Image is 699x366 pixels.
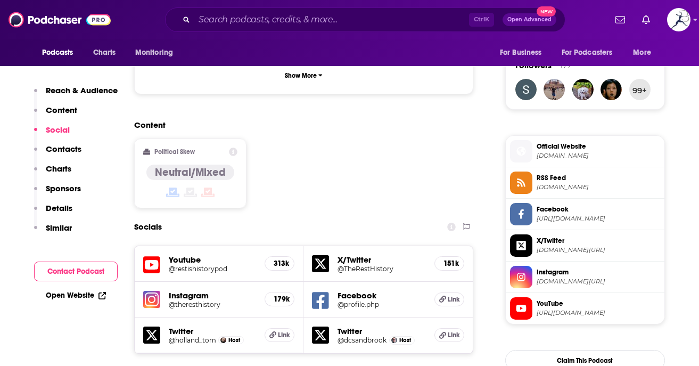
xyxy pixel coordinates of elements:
span: RSS Feed [537,173,660,183]
a: @TheRestHistory [338,265,426,273]
span: Ctrl K [469,13,494,27]
button: open menu [492,43,555,63]
img: Podchaser - Follow, Share and Rate Podcasts [9,10,111,30]
span: twitter.com/TheRestHistory [537,246,660,254]
a: Link [265,328,294,342]
button: open menu [626,43,664,63]
p: Reach & Audience [46,85,118,95]
h5: 179k [274,295,285,304]
img: Dominic Sandbrook [391,337,397,343]
span: X/Twitter [537,236,660,246]
button: Sponsors [34,183,81,203]
button: Reach & Audience [34,85,118,105]
span: Open Advanced [507,17,552,22]
span: feeds.megaphone.fm [537,183,660,191]
span: Link [278,331,290,339]
a: YouTube[URL][DOMAIN_NAME] [510,297,660,320]
button: Content [34,105,77,125]
span: Logged in as BloomsburySpecialInterest [667,8,690,31]
h5: 151k [443,259,455,268]
a: Link [434,328,464,342]
h5: Twitter [338,326,426,336]
a: Show notifications dropdown [611,11,629,29]
button: open menu [555,43,628,63]
img: niallsparky [544,79,565,100]
a: shyamponappa [515,79,537,100]
span: instagram.com/theresthistory [537,278,660,286]
p: Social [46,125,70,135]
span: For Business [500,45,542,60]
p: Contacts [46,144,81,154]
h5: 313k [274,259,285,268]
p: Similar [46,223,72,233]
p: Show More [285,72,317,79]
span: New [537,6,556,17]
img: flames [572,79,594,100]
div: Search podcasts, credits, & more... [165,7,565,32]
h5: Twitter [169,326,257,336]
a: @profile.php [338,300,426,308]
a: @dcsandbrook [338,336,386,344]
h5: Youtube [169,255,257,265]
span: Podcasts [42,45,73,60]
button: Contact Podcast [34,262,118,281]
span: Host [399,337,411,344]
h5: X/Twitter [338,255,426,265]
h4: Neutral/Mixed [155,166,226,179]
span: Official Website [537,142,660,151]
button: Contacts [34,144,81,164]
h2: Content [134,120,465,130]
a: Charts [86,43,122,63]
h2: Political Skew [154,148,195,156]
a: Facebook[URL][DOMAIN_NAME] [510,203,660,225]
button: open menu [128,43,187,63]
button: Charts [34,164,71,183]
a: @theresthistory [169,300,257,308]
span: Charts [93,45,116,60]
a: Link [434,292,464,306]
p: Details [46,203,72,213]
img: iconImage [143,291,160,308]
p: Sponsors [46,183,81,193]
span: Instagram [537,267,660,277]
a: Show notifications dropdown [638,11,654,29]
span: Host [228,337,240,344]
button: Details [34,203,72,223]
span: Monitoring [135,45,173,60]
h5: Facebook [338,290,426,300]
span: More [633,45,651,60]
span: Facebook [537,205,660,214]
h5: Instagram [169,290,257,300]
a: @holland_tom [169,336,216,344]
span: Link [448,331,460,339]
span: For Podcasters [562,45,613,60]
a: RSS Feed[DOMAIN_NAME] [510,172,660,194]
button: Similar [34,223,72,242]
span: https://www.facebook.com/profile.php [537,215,660,223]
h2: Socials [134,217,162,237]
button: Show More [143,66,465,85]
img: deoli1 [601,79,622,100]
span: YouTube [537,299,660,308]
button: 99+ [629,79,651,100]
a: Official Website[DOMAIN_NAME] [510,140,660,162]
span: https://www.youtube.com/@restishistorypod [537,309,660,317]
button: Open AdvancedNew [503,13,556,26]
button: Show profile menu [667,8,690,31]
span: Link [448,295,460,304]
a: Instagram[DOMAIN_NAME][URL] [510,266,660,288]
a: Open Website [46,291,106,300]
a: @restishistorypod [169,265,257,273]
p: Content [46,105,77,115]
button: open menu [35,43,87,63]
